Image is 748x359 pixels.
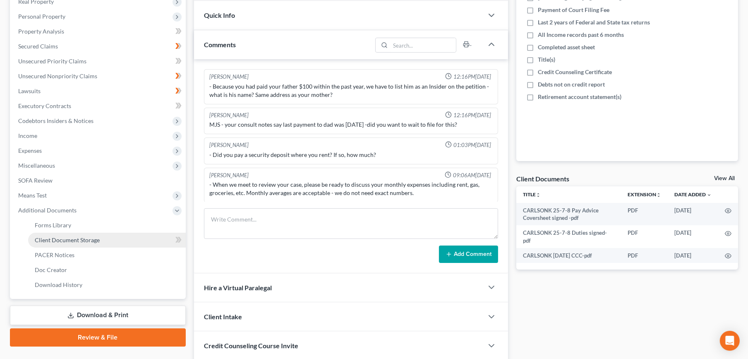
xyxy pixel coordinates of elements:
div: - When we meet to review your case, please be ready to discuss your monthly expenses including re... [209,181,493,197]
span: Additional Documents [18,207,77,214]
div: [PERSON_NAME] [209,141,249,149]
div: [PERSON_NAME] [209,73,249,81]
span: Miscellaneous [18,162,55,169]
a: Unsecured Nonpriority Claims [12,69,186,84]
span: Doc Creator [35,266,67,273]
i: unfold_more [656,193,661,198]
span: Credit Counseling Certificate [538,68,612,76]
a: Download & Print [10,306,186,325]
div: [PERSON_NAME] [209,171,249,179]
a: Extensionunfold_more [628,191,661,198]
span: All Income records past 6 months [538,31,624,39]
span: Personal Property [18,13,65,20]
a: Forms Library [28,218,186,233]
div: Client Documents [516,174,569,183]
span: Client Intake [204,313,242,320]
span: Retirement account statement(s) [538,93,621,101]
a: Secured Claims [12,39,186,54]
span: 09:06AM[DATE] [453,171,491,179]
span: Comments [204,41,236,48]
a: Download History [28,277,186,292]
a: Date Added expand_more [674,191,712,198]
span: 12:16PM[DATE] [453,111,491,119]
span: Completed asset sheet [538,43,595,51]
span: Forms Library [35,222,71,229]
span: Quick Info [204,11,235,19]
td: CARLSONK [DATE] CCC-pdf [516,248,621,263]
span: Unsecured Nonpriority Claims [18,72,97,80]
span: Hire a Virtual Paralegal [204,284,272,292]
input: Search... [390,38,456,52]
a: Client Document Storage [28,233,186,248]
i: unfold_more [536,193,541,198]
span: Expenses [18,147,42,154]
div: - Did you pay a security deposit where you rent? If so, how much? [209,151,493,159]
div: - Because you had paid your father $100 within the past year, we have to list him as an Insider o... [209,82,493,99]
span: Credit Counseling Course Invite [204,342,298,349]
td: [DATE] [668,203,718,226]
td: [DATE] [668,225,718,248]
td: [DATE] [668,248,718,263]
div: Open Intercom Messenger [720,331,740,351]
a: Executory Contracts [12,99,186,113]
i: expand_more [707,193,712,198]
td: CARLSONK 25-7-8 Duties signed-pdf [516,225,621,248]
td: PDF [621,225,668,248]
div: [PERSON_NAME] [209,111,249,119]
span: Income [18,132,37,139]
span: 12:16PM[DATE] [453,73,491,81]
a: Doc Creator [28,263,186,277]
span: Title(s) [538,55,555,64]
div: MJS - your consult notes say last payment to dad was [DATE] -did you want to wait to file for this? [209,120,493,129]
span: Executory Contracts [18,102,71,109]
span: Secured Claims [18,43,58,50]
span: 01:03PM[DATE] [453,141,491,149]
span: Client Document Storage [35,236,100,243]
td: CARLSONK 25-7-8 Pay Advice Coversheet signed -pdf [516,203,621,226]
a: Unsecured Priority Claims [12,54,186,69]
a: Property Analysis [12,24,186,39]
span: SOFA Review [18,177,53,184]
span: Unsecured Priority Claims [18,58,86,65]
button: Add Comment [439,246,498,263]
span: Lawsuits [18,87,41,94]
a: View All [714,176,735,181]
a: Titleunfold_more [523,191,541,198]
span: Payment of Court Filing Fee [538,6,609,14]
a: PACER Notices [28,248,186,263]
span: Debts not on credit report [538,80,605,89]
a: SOFA Review [12,173,186,188]
td: PDF [621,248,668,263]
a: Review & File [10,328,186,347]
td: PDF [621,203,668,226]
span: Last 2 years of Federal and State tax returns [538,18,650,27]
span: Means Test [18,192,47,199]
a: Lawsuits [12,84,186,99]
span: Property Analysis [18,28,64,35]
span: Codebtors Insiders & Notices [18,117,93,124]
span: PACER Notices [35,251,74,258]
span: Download History [35,281,82,288]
